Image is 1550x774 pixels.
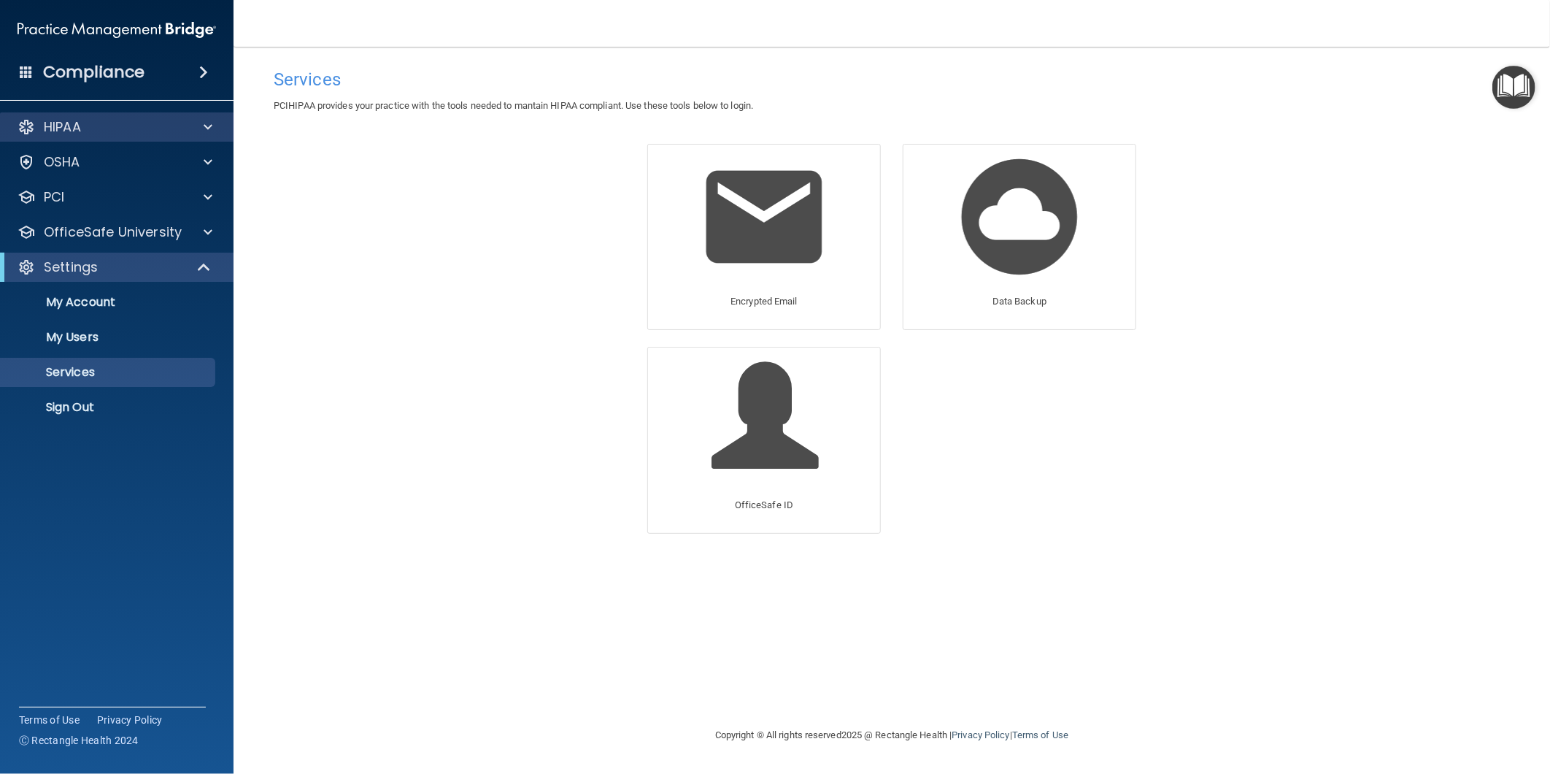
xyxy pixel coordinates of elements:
[9,330,209,345] p: My Users
[44,188,64,206] p: PCI
[735,497,793,514] p: OfficeSafe ID
[9,295,209,310] p: My Account
[950,147,1089,286] img: Data Backup
[730,293,798,310] p: Encrypted Email
[44,258,98,276] p: Settings
[44,153,80,171] p: OSHA
[18,15,216,45] img: PMB logo
[647,144,881,330] a: Encrypted Email Encrypted Email
[18,223,212,241] a: OfficeSafe University
[1492,66,1535,109] button: Open Resource Center
[903,144,1136,330] a: Data Backup Data Backup
[43,62,144,83] h4: Compliance
[18,258,212,276] a: Settings
[1012,729,1068,740] a: Terms of Use
[952,729,1009,740] a: Privacy Policy
[18,153,212,171] a: OSHA
[44,118,81,136] p: HIPAA
[9,400,209,415] p: Sign Out
[992,293,1046,310] p: Data Backup
[1299,672,1532,729] iframe: Drift Widget Chat Controller
[44,223,182,241] p: OfficeSafe University
[18,118,212,136] a: HIPAA
[274,70,1510,89] h4: Services
[695,147,833,286] img: Encrypted Email
[274,100,753,111] span: PCIHIPAA provides your practice with the tools needed to mantain HIPAA compliant. Use these tools...
[19,733,139,748] span: Ⓒ Rectangle Health 2024
[647,347,881,533] a: OfficeSafe ID
[97,713,163,727] a: Privacy Policy
[9,365,209,380] p: Services
[18,188,212,206] a: PCI
[625,712,1158,759] div: Copyright © All rights reserved 2025 @ Rectangle Health | |
[19,713,80,727] a: Terms of Use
